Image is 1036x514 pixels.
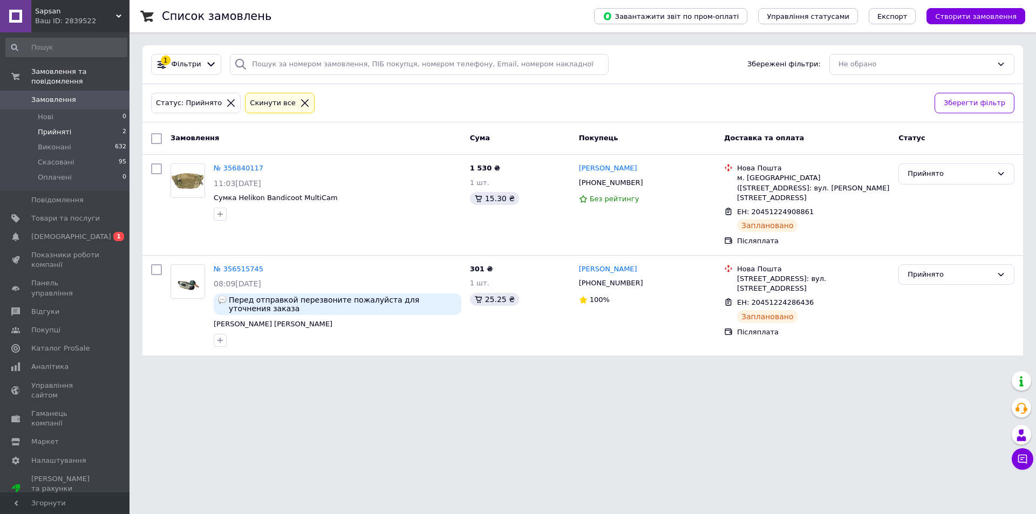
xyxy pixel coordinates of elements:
[470,134,490,142] span: Cума
[737,298,814,306] span: ЕН: 20451224286436
[31,474,100,504] span: [PERSON_NAME] та рахунки
[214,279,261,288] span: 08:09[DATE]
[31,307,59,317] span: Відгуки
[839,59,992,70] div: Не обрано
[737,327,890,337] div: Післяплата
[944,98,1005,109] span: Зберегти фільтр
[38,142,71,152] span: Виконані
[161,56,171,65] div: 1
[122,112,126,122] span: 0
[35,16,129,26] div: Ваш ID: 2839522
[122,127,126,137] span: 2
[579,264,637,275] a: [PERSON_NAME]
[31,278,100,298] span: Панель управління
[470,293,519,306] div: 25.25 ₴
[31,344,90,353] span: Каталог ProSale
[38,173,72,182] span: Оплачені
[470,279,489,287] span: 1 шт.
[31,67,129,86] span: Замовлення та повідомлення
[38,127,71,137] span: Прийняті
[38,157,74,167] span: Скасовані
[908,168,992,180] div: Прийнято
[214,265,263,273] a: № 356515745
[767,12,849,20] span: Управління статусами
[737,208,814,216] span: ЕН: 20451224908861
[115,142,126,152] span: 632
[577,276,645,290] div: [PHONE_NUMBER]
[229,296,457,313] span: Перед отправкой перезвоните пожалуйста для уточнения заказа
[38,112,53,122] span: Нові
[737,264,890,274] div: Нова Пошта
[162,10,271,23] h1: Список замовлень
[31,381,100,400] span: Управління сайтом
[869,8,916,24] button: Експорт
[230,54,609,75] input: Пошук за номером замовлення, ПІБ покупця, номером телефону, Email, номером накладної
[31,95,76,105] span: Замовлення
[737,236,890,246] div: Післяплата
[31,437,59,447] span: Маркет
[908,269,992,280] div: Прийнято
[171,165,205,197] img: Фото товару
[214,320,332,328] a: [PERSON_NAME] [PERSON_NAME]
[724,134,804,142] span: Доставка та оплата
[579,163,637,174] a: [PERSON_NAME]
[214,164,263,172] a: № 356840117
[926,8,1025,24] button: Створити замовлення
[31,409,100,428] span: Гаманець компанії
[877,12,908,20] span: Експорт
[31,362,69,372] span: Аналітика
[590,296,610,304] span: 100%
[214,179,261,188] span: 11:03[DATE]
[758,8,858,24] button: Управління статусами
[916,12,1025,20] a: Створити замовлення
[31,456,86,465] span: Налаштування
[122,173,126,182] span: 0
[214,194,338,202] a: Сумка Helikon Bandicoot MultiCam
[175,265,201,298] img: Фото товару
[737,163,890,173] div: Нова Пошта
[470,164,500,172] span: 1 530 ₴
[470,192,519,205] div: 15.30 ₴
[737,173,890,203] div: м. [GEOGRAPHIC_DATA] ([STREET_ADDRESS]: вул. [PERSON_NAME][STREET_ADDRESS]
[218,296,227,304] img: :speech_balloon:
[1012,448,1033,470] button: Чат з покупцем
[172,59,201,70] span: Фільтри
[470,265,493,273] span: 301 ₴
[603,11,739,21] span: Завантажити звіт по пром-оплаті
[31,325,60,335] span: Покупці
[935,93,1014,114] button: Зберегти фільтр
[594,8,747,24] button: Завантажити звіт по пром-оплаті
[31,195,84,205] span: Повідомлення
[31,250,100,270] span: Показники роботи компанії
[248,98,298,109] div: Cкинути все
[35,6,116,16] span: Sapsan
[171,134,219,142] span: Замовлення
[590,195,639,203] span: Без рейтингу
[579,134,618,142] span: Покупець
[747,59,821,70] span: Збережені фільтри:
[898,134,925,142] span: Статус
[31,214,100,223] span: Товари та послуги
[171,163,205,198] a: Фото товару
[737,219,798,232] div: Заплановано
[577,176,645,190] div: [PHONE_NUMBER]
[171,264,205,299] a: Фото товару
[470,179,489,187] span: 1 шт.
[113,232,124,241] span: 1
[737,274,890,293] div: [STREET_ADDRESS]: вул. [STREET_ADDRESS]
[935,12,1017,20] span: Створити замовлення
[5,38,127,57] input: Пошук
[737,310,798,323] div: Заплановано
[154,98,224,109] div: Статус: Прийнято
[31,232,111,242] span: [DEMOGRAPHIC_DATA]
[119,157,126,167] span: 95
